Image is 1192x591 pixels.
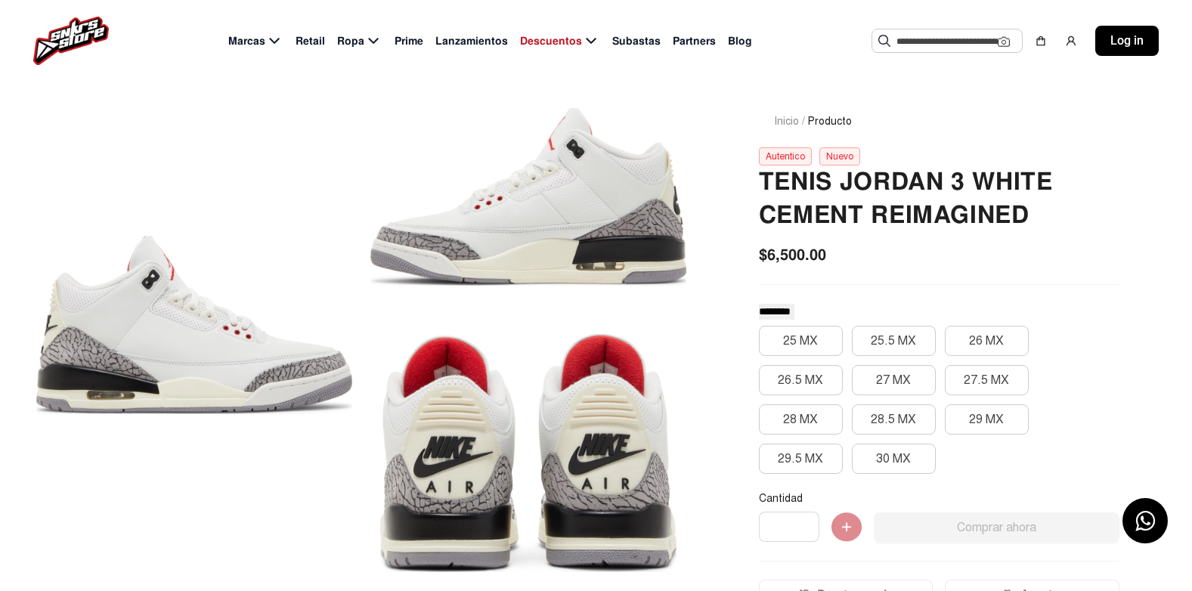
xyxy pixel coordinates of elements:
[759,404,843,435] button: 28 MX
[852,404,936,435] button: 28.5 MX
[945,326,1029,356] button: 26 MX
[1110,32,1144,50] span: Log in
[612,33,661,49] span: Subastas
[337,33,364,49] span: Ropa
[774,115,799,128] a: Inicio
[759,166,1119,232] h2: Tenis Jordan 3 White Cement Reimagined
[852,444,936,474] button: 30 MX
[874,512,1119,543] button: Comprar ahora
[852,326,936,356] button: 25.5 MX
[945,365,1029,395] button: 27.5 MX
[759,243,826,266] span: $6,500.00
[759,365,843,395] button: 26.5 MX
[395,33,423,49] span: Prime
[852,365,936,395] button: 27 MX
[802,113,805,129] span: /
[1065,35,1077,47] img: user
[831,512,862,543] img: Agregar al carrito
[759,147,812,166] div: Autentico
[296,33,325,49] span: Retail
[673,33,716,49] span: Partners
[945,404,1029,435] button: 29 MX
[759,444,843,474] button: 29.5 MX
[33,17,109,65] img: logo
[819,147,860,166] div: Nuevo
[759,326,843,356] button: 25 MX
[435,33,508,49] span: Lanzamientos
[228,33,265,49] span: Marcas
[998,36,1010,48] img: Cámara
[520,33,582,49] span: Descuentos
[1035,35,1047,47] img: shopping
[808,113,852,129] span: Producto
[878,35,890,47] img: Buscar
[759,492,1119,506] p: Cantidad
[728,33,752,49] span: Blog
